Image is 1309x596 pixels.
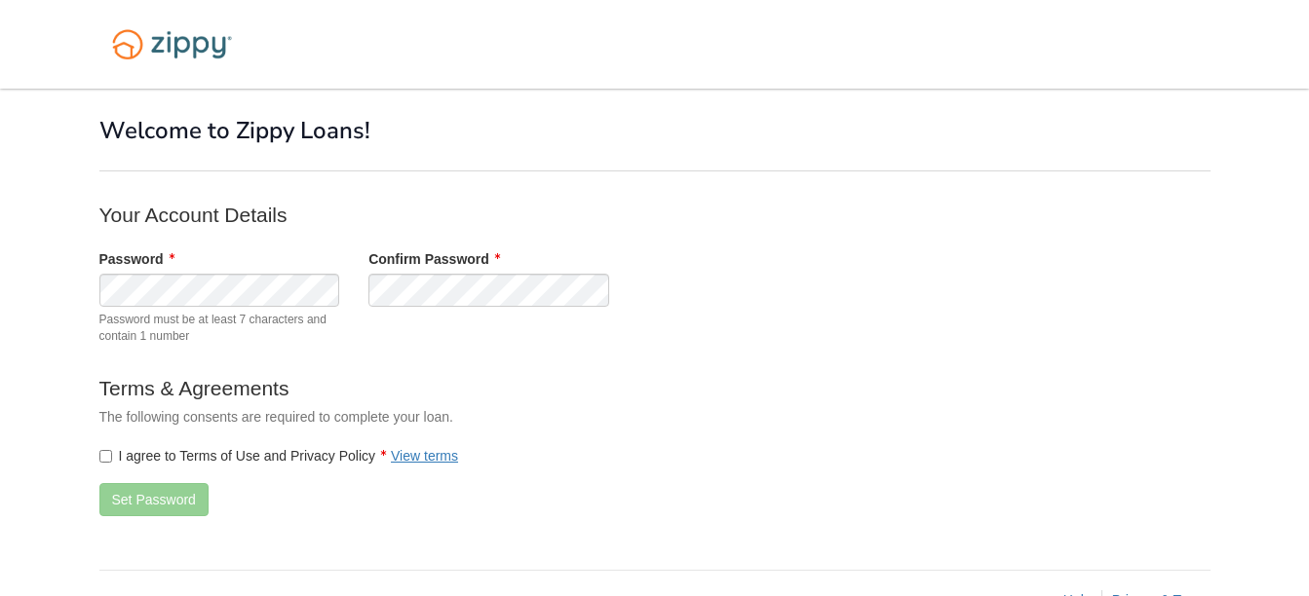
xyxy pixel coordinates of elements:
[99,407,879,427] p: The following consents are required to complete your loan.
[99,118,1211,143] h1: Welcome to Zippy Loans!
[99,483,209,516] button: Set Password
[368,274,609,307] input: Verify Password
[391,448,458,464] a: View terms
[99,312,340,345] span: Password must be at least 7 characters and contain 1 number
[368,249,500,269] label: Confirm Password
[99,201,879,229] p: Your Account Details
[99,249,174,269] label: Password
[99,450,112,463] input: I agree to Terms of Use and Privacy PolicyView terms
[99,374,879,402] p: Terms & Agreements
[99,446,459,466] label: I agree to Terms of Use and Privacy Policy
[99,19,245,69] img: Logo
